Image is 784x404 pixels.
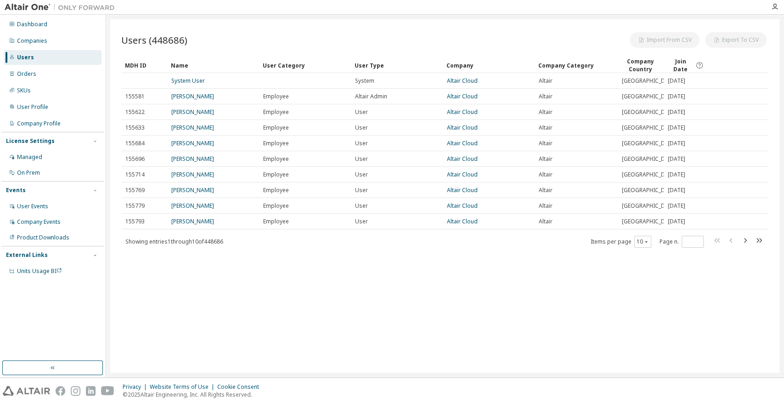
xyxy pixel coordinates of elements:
[447,139,478,147] a: Altair Cloud
[123,391,265,398] p: © 2025 Altair Engineering, Inc. All Rights Reserved.
[667,57,694,73] span: Join Date
[355,187,368,194] span: User
[539,171,553,178] span: Altair
[539,93,553,100] span: Altair
[171,155,214,163] a: [PERSON_NAME]
[622,218,677,225] span: [GEOGRAPHIC_DATA]
[6,251,48,259] div: External Links
[263,140,289,147] span: Employee
[447,124,478,131] a: Altair Cloud
[621,57,660,73] div: Company Country
[263,171,289,178] span: Employee
[622,171,677,178] span: [GEOGRAPHIC_DATA]
[17,87,31,94] div: SKUs
[355,155,368,163] span: User
[447,108,478,116] a: Altair Cloud
[125,58,164,73] div: MDH ID
[355,58,439,73] div: User Type
[125,218,145,225] span: 155793
[171,139,214,147] a: [PERSON_NAME]
[125,187,145,194] span: 155769
[263,58,347,73] div: User Category
[17,218,61,226] div: Company Events
[17,54,34,61] div: Users
[539,155,553,163] span: Altair
[538,58,614,73] div: Company Category
[171,77,205,85] a: System User
[171,58,255,73] div: Name
[539,202,553,210] span: Altair
[150,383,217,391] div: Website Terms of Use
[355,218,368,225] span: User
[668,140,685,147] span: [DATE]
[17,103,48,111] div: User Profile
[121,34,187,46] span: Users (448686)
[447,77,478,85] a: Altair Cloud
[171,92,214,100] a: [PERSON_NAME]
[668,155,685,163] span: [DATE]
[17,154,42,161] div: Managed
[6,187,26,194] div: Events
[539,124,553,131] span: Altair
[263,93,289,100] span: Employee
[539,140,553,147] span: Altair
[263,187,289,194] span: Employee
[125,202,145,210] span: 155779
[17,267,62,275] span: Units Usage BI
[17,169,40,176] div: On Prem
[355,93,387,100] span: Altair Admin
[17,203,48,210] div: User Events
[622,77,677,85] span: [GEOGRAPHIC_DATA]
[539,187,553,194] span: Altair
[668,171,685,178] span: [DATE]
[171,171,214,178] a: [PERSON_NAME]
[6,137,55,145] div: License Settings
[71,386,80,396] img: instagram.svg
[668,218,685,225] span: [DATE]
[630,32,699,48] button: Import From CSV
[622,202,677,210] span: [GEOGRAPHIC_DATA]
[56,386,65,396] img: facebook.svg
[101,386,114,396] img: youtube.svg
[125,140,145,147] span: 155684
[668,93,685,100] span: [DATE]
[668,202,685,210] span: [DATE]
[695,61,704,69] svg: Date when the user was first added or directly signed up. If the user was deleted and later re-ad...
[622,93,677,100] span: [GEOGRAPHIC_DATA]
[446,58,531,73] div: Company
[447,186,478,194] a: Altair Cloud
[668,187,685,194] span: [DATE]
[217,383,265,391] div: Cookie Consent
[125,238,223,245] span: Showing entries 1 through 10 of 448686
[171,124,214,131] a: [PERSON_NAME]
[660,236,704,248] span: Page n.
[263,124,289,131] span: Employee
[355,108,368,116] span: User
[171,186,214,194] a: [PERSON_NAME]
[171,217,214,225] a: [PERSON_NAME]
[86,386,96,396] img: linkedin.svg
[705,32,767,48] button: Export To CSV
[355,140,368,147] span: User
[125,93,145,100] span: 155581
[17,37,47,45] div: Companies
[622,187,677,194] span: [GEOGRAPHIC_DATA]
[447,92,478,100] a: Altair Cloud
[539,77,553,85] span: Altair
[125,155,145,163] span: 155696
[171,108,214,116] a: [PERSON_NAME]
[622,155,677,163] span: [GEOGRAPHIC_DATA]
[125,124,145,131] span: 155633
[591,236,651,248] span: Items per page
[171,202,214,210] a: [PERSON_NAME]
[447,202,478,210] a: Altair Cloud
[125,171,145,178] span: 155714
[125,108,145,116] span: 155622
[263,155,289,163] span: Employee
[17,234,69,241] div: Product Downloads
[355,124,368,131] span: User
[5,3,119,12] img: Altair One
[17,21,47,28] div: Dashboard
[447,155,478,163] a: Altair Cloud
[668,77,685,85] span: [DATE]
